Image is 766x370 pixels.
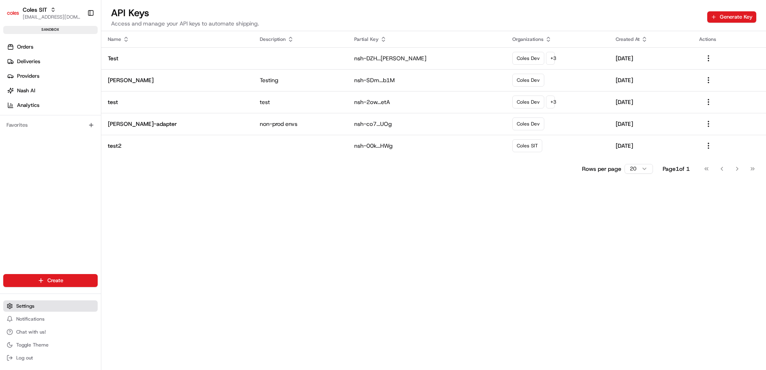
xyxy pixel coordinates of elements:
[8,32,148,45] p: Welcome 👋
[616,142,686,150] p: [DATE]
[108,142,247,150] p: test2
[3,326,98,338] button: Chat with us!
[138,79,148,89] button: Start new chat
[28,77,133,85] div: Start new chat
[77,117,130,125] span: API Documentation
[616,98,686,106] p: [DATE]
[16,303,34,309] span: Settings
[3,26,98,34] div: sandbox
[616,120,686,128] p: [DATE]
[3,99,101,112] a: Analytics
[16,342,49,348] span: Toggle Theme
[707,11,756,23] button: Generate Key
[3,274,98,287] button: Create
[616,76,686,84] p: [DATE]
[5,114,65,128] a: 📗Knowledge Base
[699,36,760,43] div: Actions
[68,118,75,124] div: 💻
[512,74,544,87] div: Coles Dev
[16,117,62,125] span: Knowledge Base
[354,120,499,128] p: nsh-co7...UOg
[111,6,259,19] h2: API Keys
[108,36,247,43] div: Name
[8,77,23,91] img: 1736555255976-a54dd68f-1ca7-489b-9aae-adbdc363a1c4
[512,117,544,130] div: Coles Dev
[8,8,24,24] img: Nash
[616,54,686,62] p: [DATE]
[65,114,133,128] a: 💻API Documentation
[260,98,341,106] p: test
[3,3,84,23] button: Coles SITColes SIT[EMAIL_ADDRESS][DOMAIN_NAME]
[582,165,621,173] p: Rows per page
[17,102,39,109] span: Analytics
[3,55,101,68] a: Deliveries
[3,300,98,312] button: Settings
[17,72,39,80] span: Providers
[3,119,98,132] div: Favorites
[16,329,46,335] span: Chat with us!
[28,85,103,91] div: We're available if you need us!
[616,36,686,43] div: Created At
[3,70,101,83] a: Providers
[108,120,247,128] p: [PERSON_NAME]-adapter
[354,76,499,84] p: nsh-SDm...b1M
[23,6,47,14] button: Coles SIT
[354,142,499,150] p: nsh-00k...HWg
[17,43,33,51] span: Orders
[3,313,98,325] button: Notifications
[23,14,81,20] button: [EMAIL_ADDRESS][DOMAIN_NAME]
[6,6,19,19] img: Coles SIT
[354,54,499,62] p: nsh-DZH...[PERSON_NAME]
[546,96,555,108] div: + 3
[354,36,499,43] div: Partial Key
[512,36,603,43] div: Organizations
[108,98,247,106] p: test
[17,87,35,94] span: Nash AI
[8,118,15,124] div: 📗
[260,36,341,43] div: Description
[512,96,544,108] div: Coles Dev
[111,19,259,28] p: Access and manage your API keys to automate shipping.
[260,76,341,84] p: Testing
[3,84,101,97] a: Nash AI
[354,98,499,106] p: nsh-2ow...etA
[3,352,98,364] button: Log out
[47,277,63,284] span: Create
[260,120,341,128] p: non-prod envs
[21,52,134,60] input: Clear
[81,137,98,143] span: Pylon
[663,165,690,173] div: Page 1 of 1
[108,76,247,84] p: [PERSON_NAME]
[108,54,247,62] p: Test
[17,58,40,65] span: Deliveries
[16,316,45,322] span: Notifications
[512,52,544,65] div: Coles Dev
[3,40,101,53] a: Orders
[57,136,98,143] a: Powered byPylon
[3,339,98,351] button: Toggle Theme
[16,355,33,361] span: Log out
[546,52,555,65] div: + 3
[512,139,542,152] div: Coles SIT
